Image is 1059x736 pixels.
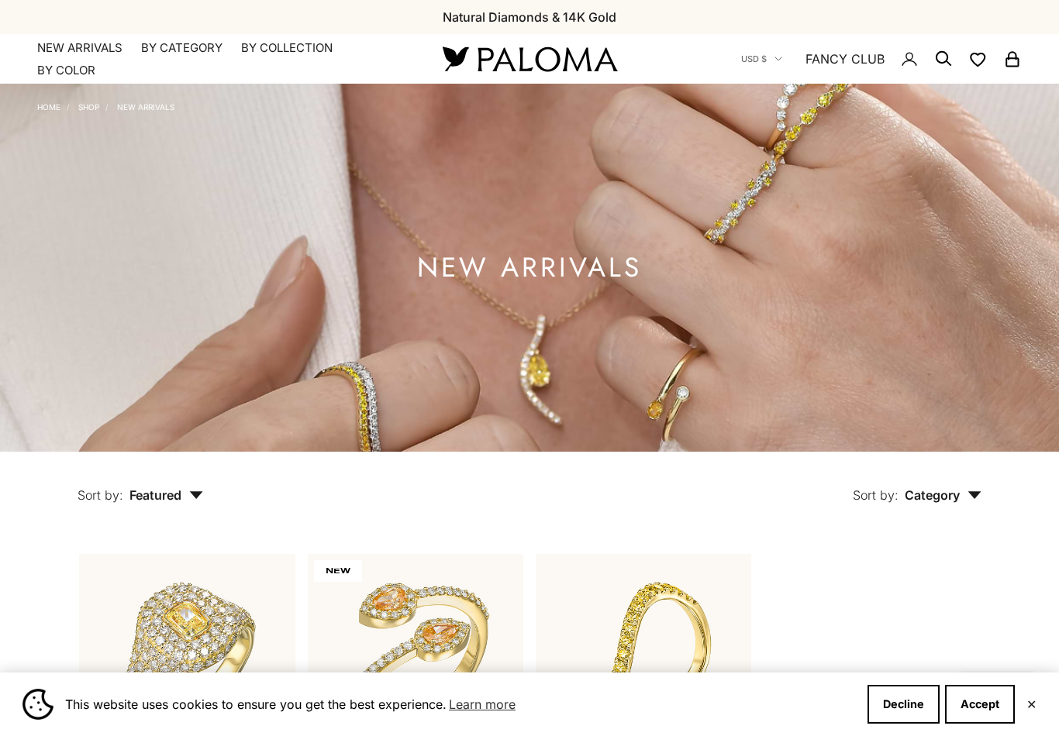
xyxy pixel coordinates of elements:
a: FANCY CLUB [805,49,885,69]
summary: By Color [37,63,95,78]
button: Sort by: Category [817,452,1017,517]
span: USD $ [741,52,767,66]
nav: Primary navigation [37,40,405,78]
span: Sort by: [853,487,899,503]
span: NEW [314,560,362,582]
a: NEW ARRIVALS [117,102,174,112]
a: Home [37,102,60,112]
h1: NEW ARRIVALS [417,258,642,277]
nav: Secondary navigation [741,34,1022,84]
span: This website uses cookies to ensure you get the best experience. [65,693,855,716]
p: Natural Diamonds & 14K Gold [443,7,616,27]
summary: By Collection [241,40,333,56]
a: NEW ARRIVALS [37,40,122,56]
a: Shop [78,102,99,112]
button: Accept [945,685,1015,724]
button: Close [1026,700,1037,709]
summary: By Category [141,40,222,56]
a: Learn more [447,693,518,716]
img: Cookie banner [22,689,53,720]
button: USD $ [741,52,782,66]
button: Decline [868,685,940,724]
button: Sort by: Featured [42,452,239,517]
span: Sort by: [78,487,123,503]
span: Category [905,487,981,503]
span: Featured [129,487,203,503]
nav: Breadcrumb [37,99,174,112]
